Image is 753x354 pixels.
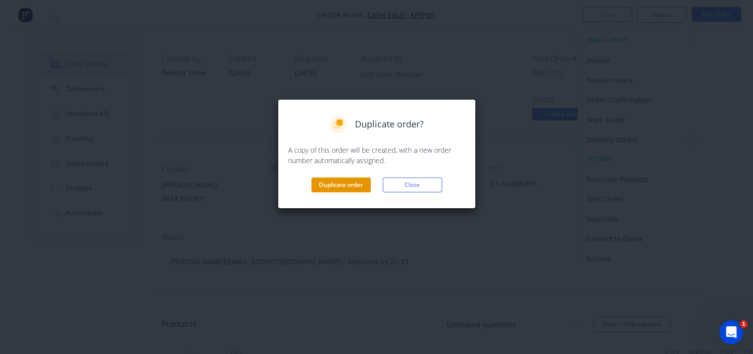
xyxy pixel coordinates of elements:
[311,177,371,192] button: Duplicate order
[719,320,743,344] iframe: Intercom live chat
[383,177,442,192] button: Close
[740,320,748,328] span: 1
[288,145,465,166] p: A copy of this order will be created, with a new order number automatically assigned.
[355,118,424,131] span: Duplicate order?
